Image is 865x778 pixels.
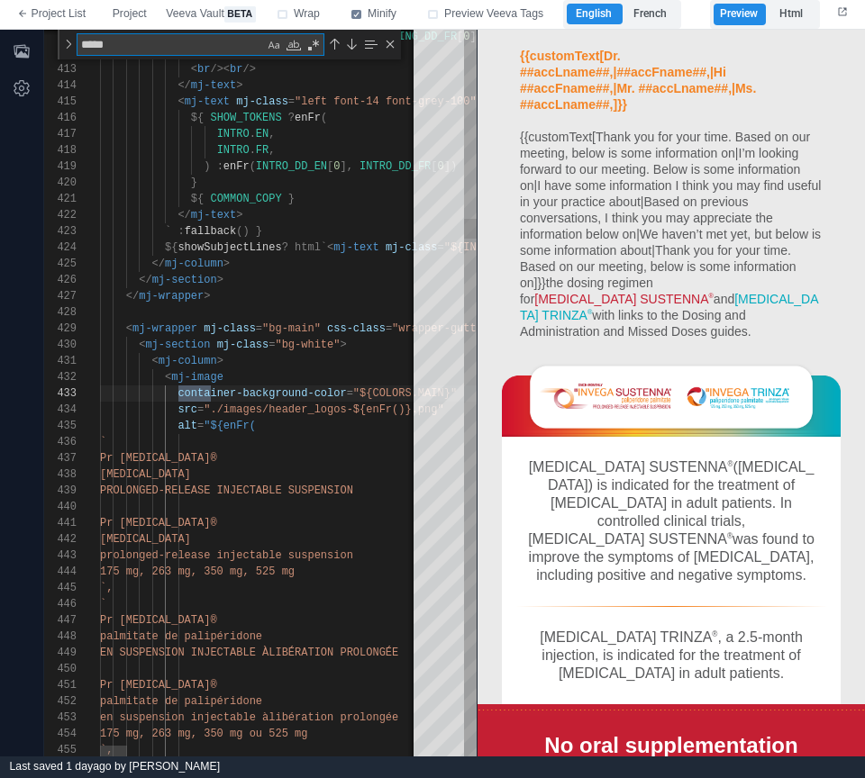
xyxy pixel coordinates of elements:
div: 443 [44,547,77,564]
span: alt [178,420,197,432]
div: 445 [44,580,77,596]
span: "${COLORS.MAIN}" [353,387,457,400]
span: mj-text [191,209,236,222]
div: 452 [44,693,77,710]
span: container-background-color [178,387,346,400]
div: 450 [44,661,77,677]
span: = [197,403,204,416]
span: > [236,209,242,222]
div: Toggle Replace [60,30,77,59]
div: 455 [44,742,77,758]
span: > [204,290,210,303]
span: EN [256,128,269,140]
div: 420 [44,175,77,191]
label: Preview [714,4,765,25]
label: French [623,4,678,25]
div: 421 [44,191,77,207]
span: br [197,63,210,76]
div: 429 [44,321,77,337]
div: 451 [44,677,77,693]
span: SHOW_TOKENS [210,112,281,124]
span: mj-text [185,95,230,108]
span: () [236,225,249,238]
span: prolonged-release injectable suspens [100,549,333,562]
span: mj-image [171,371,223,384]
span: < [178,95,184,108]
span: > [340,339,346,351]
span: /> [242,63,255,76]
div: Close (Escape) [383,37,397,51]
span: br [230,63,242,76]
span: mj-section [145,339,210,351]
span: COMMON_COPY [210,193,281,205]
span: [MEDICAL_DATA] [100,533,191,546]
span: Preview Veeva Tags [444,6,543,23]
span: </ [178,79,190,92]
span: </ [178,209,190,222]
span: > [217,274,223,286]
div: 434 [44,402,77,418]
div: Previous Match (⇧Enter) [327,37,341,51]
span: [MEDICAL_DATA] [100,468,191,481]
span: = [256,322,262,335]
label: English [567,4,622,25]
span: = [269,339,275,351]
div: 435 [44,418,77,434]
span: Project [113,6,147,23]
span: palmitate de palipéridone [100,630,262,643]
span: INTRO [217,128,250,140]
span: ], [340,160,352,173]
div: 432 [44,369,77,385]
span: 0 [333,160,340,173]
span: ` [165,225,171,238]
span: mj-class [204,322,256,335]
span: < [165,371,171,384]
div: 425 [44,256,77,272]
span: ${ [191,112,204,124]
span: Wrap [294,6,320,23]
div: 441 [44,515,77,531]
span: mj-wrapper [132,322,197,335]
span: ` [100,436,106,448]
div: 426 [44,272,77,288]
div: 427 [44,288,77,304]
span: PROLONGED-RELEASE INJECTABLE SUSPENS [100,484,333,497]
span: ION [333,484,353,497]
span: Minify [368,6,396,23]
span: Pr [MEDICAL_DATA]® [100,679,217,692]
span: Veeva Vault [166,6,255,23]
div: 431 [44,353,77,369]
span: html`< [295,241,333,254]
div: Match Whole Word (⌥⌘W) [285,36,303,54]
span: enFr [295,112,321,124]
span: EN SUSPENSION INJECTABLE À [100,647,269,659]
span: INTRO_DD_EN [256,160,327,173]
span: ${ [165,241,178,254]
span: INTRO_DD_FR [360,160,431,173]
span: beta [224,6,256,23]
span: < [126,322,132,335]
div: 413 [44,61,77,77]
span: ${ [191,193,204,205]
span: mj-class [386,241,438,254]
div: 447 [44,612,77,629]
div: 415 [44,94,77,110]
span: [ [327,160,333,173]
span: ` [100,598,106,611]
span: "left font-14 font-grey-100" [295,95,477,108]
div: 454 [44,726,77,742]
span: mj-class [236,95,288,108]
span: > [236,79,242,92]
div: 437 [44,450,77,466]
span: mj-column [159,355,217,367]
span: = [347,387,353,400]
